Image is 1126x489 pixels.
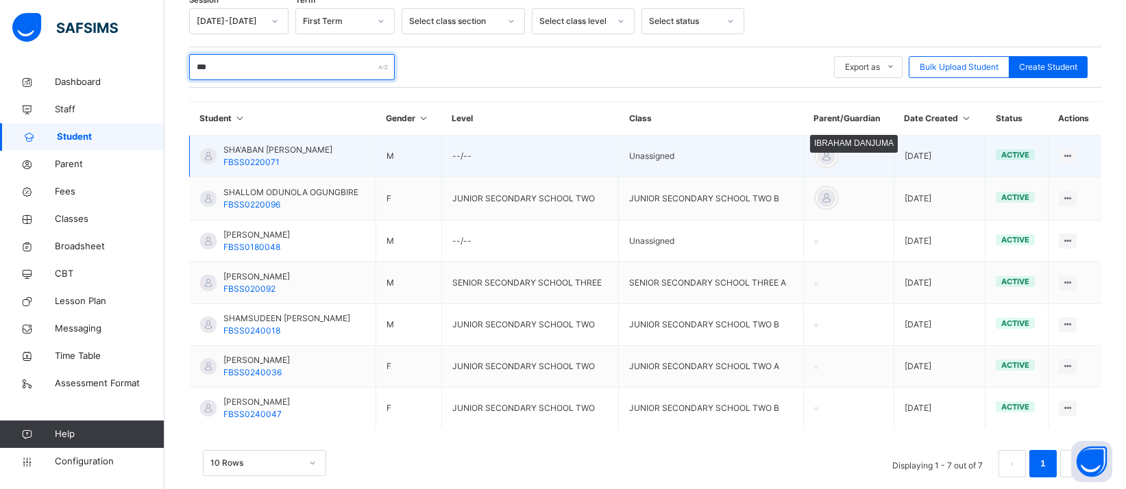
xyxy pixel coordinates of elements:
[1071,441,1112,482] button: Open asap
[55,377,164,390] span: Assessment Format
[894,221,986,262] td: [DATE]
[1001,192,1029,202] span: active
[197,15,263,27] div: [DATE]-[DATE]
[1001,235,1029,244] span: active
[619,136,804,177] td: Unassigned
[986,102,1048,136] th: Status
[12,13,118,42] img: safsims
[55,158,164,171] span: Parent
[960,113,972,123] i: Sort in Ascending Order
[619,262,804,304] td: SENIOR SECONDARY SCHOOL THREE A
[210,457,301,469] div: 10 Rows
[223,271,290,283] span: [PERSON_NAME]
[55,322,164,336] span: Messaging
[442,221,619,262] td: --/--
[619,388,804,429] td: JUNIOR SECONDARY SCHOOL TWO B
[894,388,986,429] td: [DATE]
[1036,455,1049,473] a: 1
[649,15,719,27] div: Select status
[1001,318,1029,328] span: active
[442,304,619,346] td: JUNIOR SECONDARY SCHOOL TWO
[1060,450,1088,477] li: 下一页
[376,136,441,177] td: M
[57,130,164,144] span: Student
[442,177,619,221] td: JUNIOR SECONDARY SCHOOL TWO
[55,185,164,199] span: Fees
[1001,360,1029,370] span: active
[55,349,164,363] span: Time Table
[894,102,986,136] th: Date Created
[55,267,164,281] span: CBT
[442,262,619,304] td: SENIOR SECONDARY SCHOOL THREE
[845,61,880,73] span: Export as
[1048,102,1101,136] th: Actions
[999,450,1026,477] li: 上一页
[234,113,246,123] i: Sort in Ascending Order
[894,346,986,388] td: [DATE]
[55,75,164,89] span: Dashboard
[882,450,993,477] li: Displaying 1 - 7 out of 7
[539,15,609,27] div: Select class level
[223,396,290,408] span: [PERSON_NAME]
[223,409,282,419] span: FBSS0240047
[376,388,441,429] td: F
[804,102,894,136] th: Parent/Guardian
[619,304,804,346] td: JUNIOR SECONDARY SCHOOL TWO B
[619,102,804,136] th: Class
[1001,277,1029,286] span: active
[55,103,164,116] span: Staff
[223,157,280,167] span: FBSS0220071
[55,455,164,468] span: Configuration
[920,61,999,73] span: Bulk Upload Student
[223,325,280,336] span: FBSS0240018
[376,346,441,388] td: F
[223,367,282,377] span: FBSS0240036
[376,177,441,221] td: F
[223,229,290,241] span: [PERSON_NAME]
[303,15,369,27] div: First Term
[1060,450,1088,477] button: next page
[223,284,276,294] span: FBSS020092
[619,221,804,262] td: Unassigned
[376,221,441,262] td: M
[442,102,619,136] th: Level
[999,450,1026,477] button: prev page
[376,102,441,136] th: Gender
[55,212,164,226] span: Classes
[223,242,280,252] span: FBSS0180048
[55,427,164,441] span: Help
[894,136,986,177] td: [DATE]
[417,113,429,123] i: Sort in Ascending Order
[619,177,804,221] td: JUNIOR SECONDARY SCHOOL TWO B
[55,294,164,308] span: Lesson Plan
[223,354,290,366] span: [PERSON_NAME]
[1001,402,1029,412] span: active
[409,15,500,27] div: Select class section
[894,177,986,221] td: [DATE]
[442,346,619,388] td: JUNIOR SECONDARY SCHOOL TWO
[190,102,376,136] th: Student
[55,240,164,253] span: Broadsheet
[1029,450,1057,477] li: 1
[223,199,280,210] span: FBSS0220096
[442,136,619,177] td: --/--
[223,144,332,156] span: SHA'ABAN [PERSON_NAME]
[442,388,619,429] td: JUNIOR SECONDARY SCHOOL TWO
[894,304,986,346] td: [DATE]
[376,304,441,346] td: M
[1001,150,1029,160] span: active
[223,312,350,325] span: SHAMSUDEEN [PERSON_NAME]
[1019,61,1077,73] span: Create Student
[619,346,804,388] td: JUNIOR SECONDARY SCHOOL TWO A
[223,186,358,199] span: SHALLOM ODUNOLA OGUNGBIRE
[894,262,986,304] td: [DATE]
[376,262,441,304] td: M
